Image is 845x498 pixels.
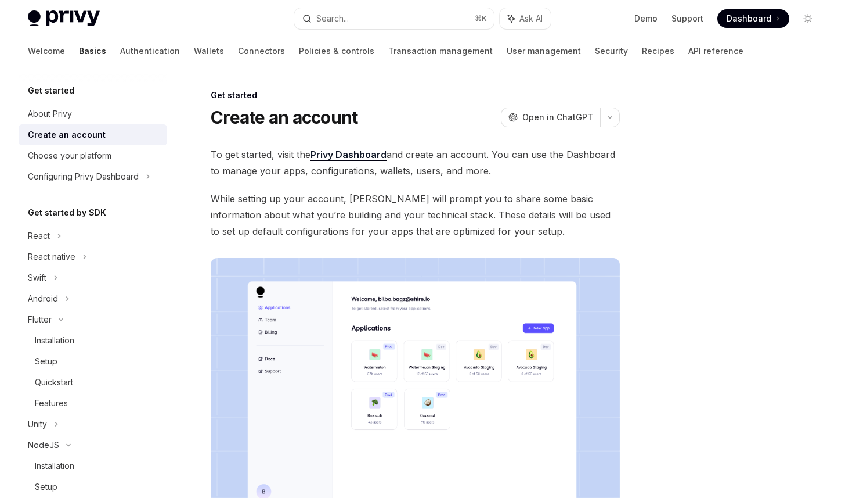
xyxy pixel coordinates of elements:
[28,149,111,163] div: Choose your platform
[194,37,224,65] a: Wallets
[28,313,52,327] div: Flutter
[28,10,100,27] img: light logo
[35,459,74,473] div: Installation
[28,107,72,121] div: About Privy
[19,351,167,372] a: Setup
[522,112,593,123] span: Open in ChatGPT
[501,108,600,127] button: Open in ChatGPT
[519,13,543,24] span: Ask AI
[211,107,358,128] h1: Create an account
[35,334,74,347] div: Installation
[688,37,743,65] a: API reference
[211,89,620,101] div: Get started
[19,476,167,497] a: Setup
[35,396,68,410] div: Features
[28,250,75,264] div: React native
[388,37,493,65] a: Transaction management
[28,84,74,98] h5: Get started
[28,37,65,65] a: Welcome
[238,37,285,65] a: Connectors
[507,37,581,65] a: User management
[28,271,46,285] div: Swift
[717,9,789,28] a: Dashboard
[28,128,106,142] div: Create an account
[19,124,167,145] a: Create an account
[19,103,167,124] a: About Privy
[28,206,106,220] h5: Get started by SDK
[299,37,374,65] a: Policies & controls
[19,145,167,166] a: Choose your platform
[28,292,58,306] div: Android
[19,393,167,414] a: Features
[595,37,628,65] a: Security
[500,8,551,29] button: Ask AI
[28,170,139,184] div: Configuring Privy Dashboard
[120,37,180,65] a: Authentication
[475,14,487,23] span: ⌘ K
[671,13,703,24] a: Support
[19,456,167,476] a: Installation
[28,417,47,431] div: Unity
[727,13,771,24] span: Dashboard
[79,37,106,65] a: Basics
[294,8,494,29] button: Search...⌘K
[35,375,73,389] div: Quickstart
[310,149,387,161] a: Privy Dashboard
[35,480,57,494] div: Setup
[316,12,349,26] div: Search...
[35,354,57,368] div: Setup
[634,13,658,24] a: Demo
[28,229,50,243] div: React
[28,438,59,452] div: NodeJS
[211,191,620,239] span: While setting up your account, [PERSON_NAME] will prompt you to share some basic information abou...
[799,9,817,28] button: Toggle dark mode
[642,37,674,65] a: Recipes
[19,330,167,351] a: Installation
[19,372,167,393] a: Quickstart
[211,146,620,179] span: To get started, visit the and create an account. You can use the Dashboard to manage your apps, c...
